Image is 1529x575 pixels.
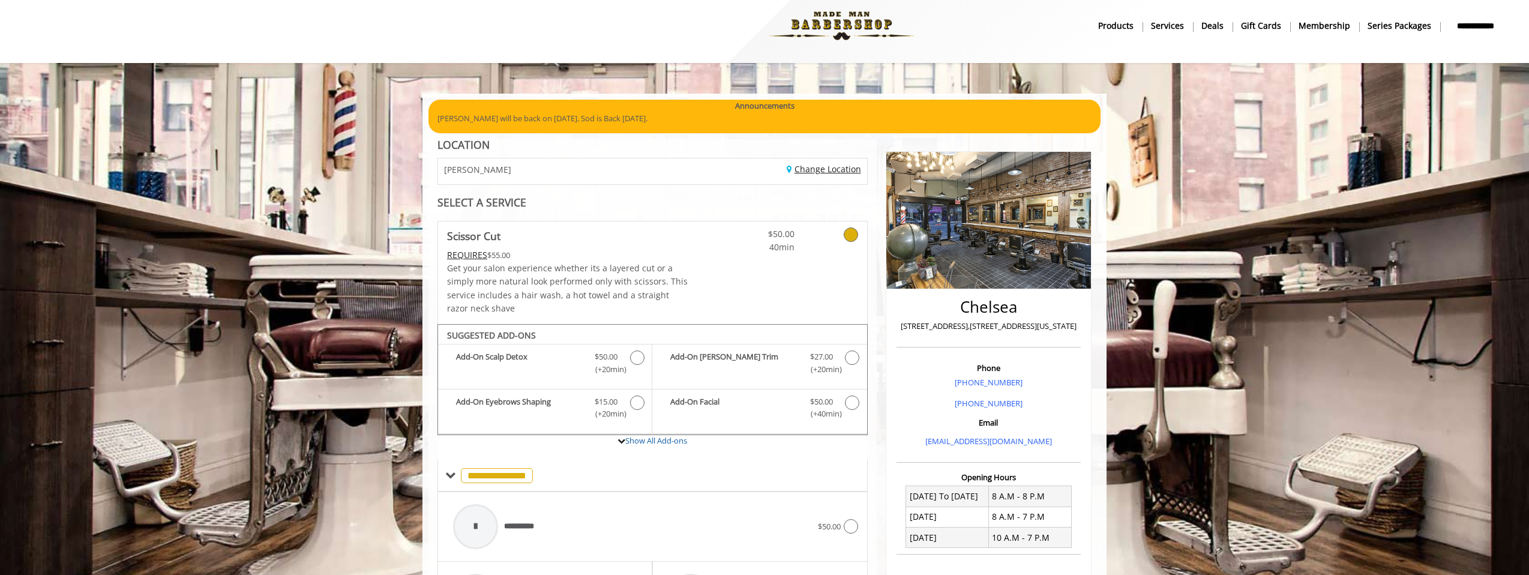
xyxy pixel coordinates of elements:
h3: Email [900,418,1078,427]
b: products [1098,19,1134,32]
a: Change Location [787,163,861,175]
span: (+20min ) [589,363,624,376]
h3: Opening Hours [897,473,1081,481]
b: Membership [1299,19,1350,32]
b: Add-On Scalp Detox [456,351,583,376]
a: [PHONE_NUMBER] [955,377,1023,388]
td: 10 A.M - 7 P.M [988,528,1071,548]
b: Add-On Facial [670,396,798,421]
td: 8 A.M - 7 P.M [988,507,1071,527]
a: ServicesServices [1143,17,1193,34]
span: $50.00 [595,351,617,363]
div: Scissor Cut Add-onS [437,324,868,436]
a: [EMAIL_ADDRESS][DOMAIN_NAME] [925,436,1052,447]
p: Get your salon experience whether its a layered cut or a simply more natural look performed only ... [447,262,688,316]
span: This service needs some Advance to be paid before we block your appointment [447,249,487,260]
span: $15.00 [595,396,617,408]
b: Scissor Cut [447,227,500,244]
span: $27.00 [810,351,833,363]
td: [DATE] [906,507,989,527]
a: MembershipMembership [1290,17,1359,34]
h3: Phone [900,364,1078,372]
a: Series packagesSeries packages [1359,17,1440,34]
b: SUGGESTED ADD-ONS [447,330,536,341]
b: Add-On Eyebrows Shaping [456,396,583,421]
a: [PHONE_NUMBER] [955,398,1023,409]
span: (+40min ) [804,408,839,420]
div: SELECT A SERVICE [437,197,868,208]
span: (+20min ) [589,408,624,420]
b: Add-On [PERSON_NAME] Trim [670,351,798,376]
label: Add-On Facial [658,396,861,424]
b: Deals [1201,19,1224,32]
td: [DATE] [906,528,989,548]
b: Announcements [735,100,795,112]
a: Show All Add-ons [625,435,687,446]
span: (+20min ) [804,363,839,376]
b: LOCATION [437,137,490,152]
label: Add-On Eyebrows Shaping [444,396,646,424]
label: Add-On Beard Trim [658,351,861,379]
p: [STREET_ADDRESS],[STREET_ADDRESS][US_STATE] [900,320,1078,333]
a: DealsDeals [1193,17,1233,34]
b: gift cards [1241,19,1281,32]
b: Services [1151,19,1184,32]
td: 8 A.M - 8 P.M [988,486,1071,507]
h2: Chelsea [900,298,1078,316]
span: [PERSON_NAME] [444,165,511,174]
span: $50.00 [818,521,841,532]
b: Series packages [1368,19,1431,32]
a: Gift cardsgift cards [1233,17,1290,34]
td: [DATE] To [DATE] [906,486,989,507]
a: Productsproducts [1090,17,1143,34]
p: [PERSON_NAME] will be back on [DATE]. Sod is Back [DATE]. [437,112,1092,125]
span: $50.00 [724,227,795,241]
span: 40min [724,241,795,254]
span: $50.00 [810,396,833,408]
label: Add-On Scalp Detox [444,351,646,379]
div: $55.00 [447,248,688,262]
